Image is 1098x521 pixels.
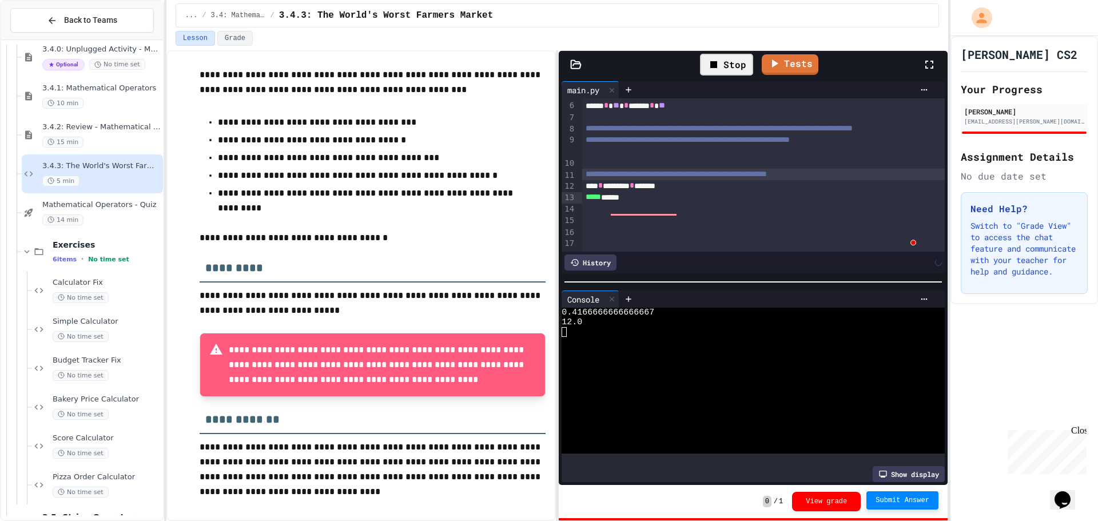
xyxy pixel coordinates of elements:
[964,117,1084,126] div: [EMAIL_ADDRESS][PERSON_NAME][DOMAIN_NAME]
[217,31,253,46] button: Grade
[562,308,654,317] span: 0.4166666666666667
[961,169,1088,183] div: No due date set
[53,278,161,288] span: Calculator Fix
[700,54,753,75] div: Stop
[42,200,161,210] span: Mathematical Operators - Quiz
[970,220,1078,277] p: Switch to "Grade View" to access the chat feature and communicate with your teacher for help and ...
[562,81,619,98] div: main.py
[53,356,161,365] span: Budget Tracker Fix
[562,227,576,238] div: 16
[42,98,83,109] span: 10 min
[53,240,161,250] span: Exercises
[53,395,161,404] span: Bakery Price Calculator
[562,158,576,169] div: 10
[964,106,1084,117] div: [PERSON_NAME]
[562,100,576,112] div: 6
[873,466,945,482] div: Show display
[779,497,783,506] span: 1
[763,496,771,507] span: 0
[1050,475,1087,510] iframe: chat widget
[270,11,274,20] span: /
[53,292,109,303] span: No time set
[564,254,616,271] div: History
[10,8,154,33] button: Back to Teams
[53,448,109,459] span: No time set
[961,46,1077,62] h1: [PERSON_NAME] CS2
[562,215,576,226] div: 15
[89,59,145,70] span: No time set
[562,170,576,181] div: 11
[42,176,79,186] span: 5 min
[42,83,161,93] span: 3.4.1: Mathematical Operators
[88,256,129,263] span: No time set
[961,149,1088,165] h2: Assignment Details
[53,331,109,342] span: No time set
[960,5,995,31] div: My Account
[42,59,85,70] span: Optional
[53,487,109,498] span: No time set
[762,54,818,75] a: Tests
[562,192,576,204] div: 13
[5,5,79,73] div: Chat with us now!Close
[81,254,83,264] span: •
[42,161,161,171] span: 3.4.3: The World's Worst Farmers Market
[562,112,576,124] div: 7
[562,181,576,192] div: 12
[582,28,945,228] div: To enrich screen reader interactions, please activate Accessibility in Grammarly extension settings
[53,472,161,482] span: Pizza Order Calculator
[792,492,861,511] button: View grade
[562,84,605,96] div: main.py
[562,238,576,249] div: 17
[774,497,778,506] span: /
[970,202,1078,216] h3: Need Help?
[42,45,161,54] span: 3.4.0: Unplugged Activity - Mathematical Operators
[961,81,1088,97] h2: Your Progress
[202,11,206,20] span: /
[185,11,198,20] span: ...
[53,370,109,381] span: No time set
[1003,425,1087,474] iframe: chat widget
[64,14,117,26] span: Back to Teams
[562,204,576,215] div: 14
[562,317,582,327] span: 12.0
[562,291,619,308] div: Console
[53,433,161,443] span: Score Calculator
[562,124,576,135] div: 8
[176,31,215,46] button: Lesson
[42,214,83,225] span: 14 min
[42,137,83,148] span: 15 min
[279,9,493,22] span: 3.4.3: The World's Worst Farmers Market
[42,122,161,132] span: 3.4.2: Review - Mathematical Operators
[211,11,266,20] span: 3.4: Mathematical Operators
[562,293,605,305] div: Console
[562,134,576,158] div: 9
[53,256,77,263] span: 6 items
[53,317,161,327] span: Simple Calculator
[876,496,929,505] span: Submit Answer
[866,491,938,510] button: Submit Answer
[53,409,109,420] span: No time set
